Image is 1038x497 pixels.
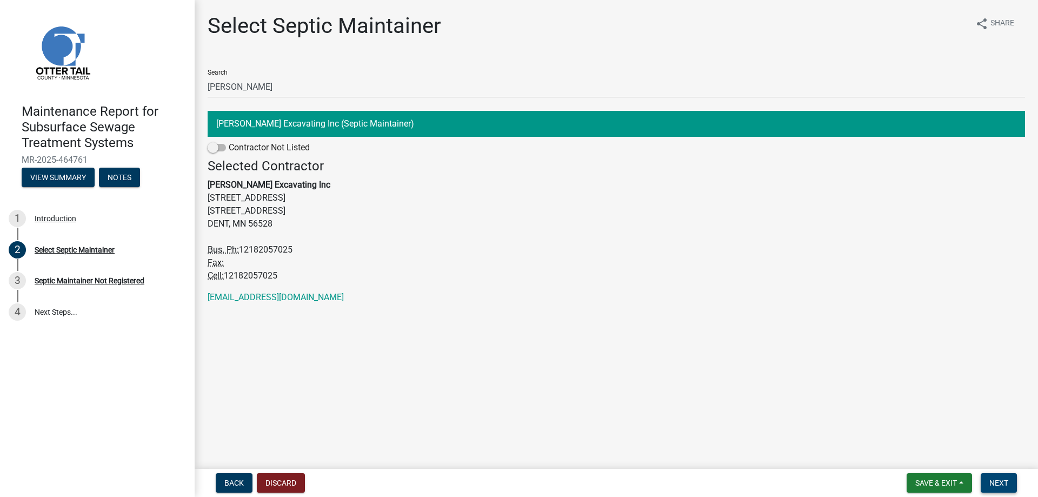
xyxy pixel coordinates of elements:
address: [STREET_ADDRESS] [STREET_ADDRESS] DENT, MN 56528 [208,158,1025,282]
i: share [975,17,988,30]
div: Introduction [35,215,76,222]
div: 3 [9,272,26,289]
abbr: Fax Number [208,257,224,268]
span: 12182057025 [224,270,277,281]
button: View Summary [22,168,95,187]
span: Back [224,479,244,487]
label: Contractor Not Listed [208,141,310,154]
button: Notes [99,168,140,187]
span: MR-2025-464761 [22,155,173,165]
button: Next [981,473,1017,493]
h1: Select Septic Maintainer [208,13,441,39]
div: Select Septic Maintainer [35,246,115,254]
h4: Maintenance Report for Subsurface Sewage Treatment Systems [22,104,186,150]
img: Otter Tail County, Minnesota [22,11,103,92]
div: Septic Maintainer Not Registered [35,277,144,284]
div: 4 [9,303,26,321]
wm-modal-confirm: Summary [22,174,95,183]
span: 12182057025 [239,244,292,255]
strong: [PERSON_NAME] Excavating Inc [208,180,330,190]
abbr: Business Phone [208,244,239,255]
button: Discard [257,473,305,493]
div: 1 [9,210,26,227]
span: Save & Exit [915,479,957,487]
wm-modal-confirm: Notes [99,174,140,183]
input: Search... [208,76,1025,98]
a: [EMAIL_ADDRESS][DOMAIN_NAME] [208,292,344,302]
button: shareShare [967,13,1023,34]
span: Share [990,17,1014,30]
span: Next [989,479,1008,487]
button: Back [216,473,252,493]
button: [PERSON_NAME] Excavating Inc (Septic Maintainer) [208,111,1025,137]
button: Save & Exit [907,473,972,493]
h4: Selected Contractor [208,158,1025,174]
div: 2 [9,241,26,259]
abbr: Business Cell [208,270,224,281]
